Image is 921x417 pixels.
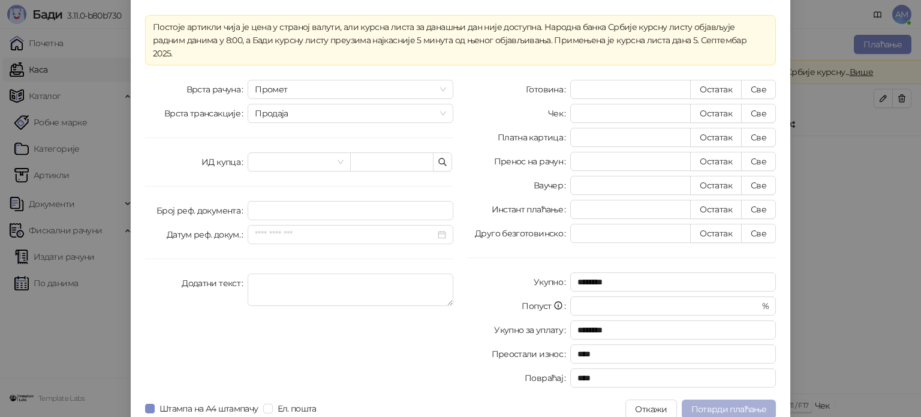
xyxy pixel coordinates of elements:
[248,274,453,306] textarea: Додатни текст
[741,152,776,171] button: Све
[525,368,570,388] label: Повраћај
[522,296,570,316] label: Попуст
[201,152,248,172] label: ИД купца
[690,80,742,99] button: Остатак
[164,104,248,123] label: Врста трансакције
[741,200,776,219] button: Све
[526,80,570,99] label: Готовина
[741,176,776,195] button: Све
[498,128,570,147] label: Платна картица
[153,20,768,60] div: Постоје артикли чија је цена у страној валути, али курсна листа за данашњи дан није доступна. Нар...
[690,224,742,243] button: Остатак
[741,224,776,243] button: Све
[690,176,742,195] button: Остатак
[182,274,248,293] label: Додатни текст
[167,225,248,244] label: Датум реф. докум.
[255,228,435,241] input: Датум реф. докум.
[255,104,446,122] span: Продаја
[186,80,248,99] label: Врста рачуна
[156,201,248,220] label: Број реф. документа
[534,272,571,292] label: Укупно
[494,320,570,340] label: Укупно за уплату
[475,224,570,243] label: Друго безготовинско
[741,104,776,123] button: Све
[691,404,766,415] span: Потврди плаћање
[690,200,742,219] button: Остатак
[548,104,570,123] label: Чек
[273,402,321,415] span: Ел. пошта
[492,344,571,364] label: Преостали износ
[741,128,776,147] button: Све
[741,80,776,99] button: Све
[690,152,742,171] button: Остатак
[690,104,742,123] button: Остатак
[248,201,453,220] input: Број реф. документа
[577,297,759,315] input: Попуст
[255,80,446,98] span: Промет
[155,402,263,415] span: Штампа на А4 штампачу
[494,152,571,171] label: Пренос на рачун
[492,200,571,219] label: Инстант плаћање
[534,176,571,195] label: Ваучер
[690,128,742,147] button: Остатак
